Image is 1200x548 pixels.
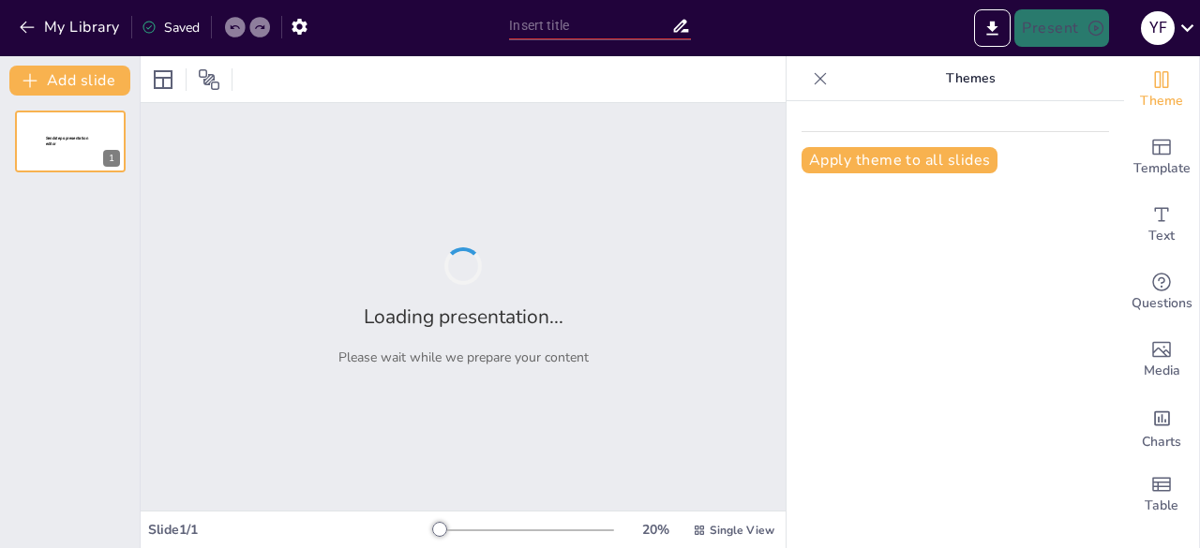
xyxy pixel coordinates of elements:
div: Add charts and graphs [1124,393,1199,461]
div: Add a table [1124,461,1199,528]
h2: Loading presentation... [364,304,563,330]
div: Layout [148,65,178,95]
button: Add slide [9,66,130,96]
span: Sendsteps presentation editor [46,136,88,146]
div: Add ready made slides [1124,124,1199,191]
button: Present [1014,9,1108,47]
span: Questions [1132,293,1192,314]
div: Slide 1 / 1 [148,521,434,539]
button: Export to PowerPoint [974,9,1011,47]
p: Themes [835,56,1105,101]
span: Table [1145,496,1178,516]
span: Template [1133,158,1191,179]
span: Position [198,68,220,91]
button: Y F [1141,9,1175,47]
button: Apply theme to all slides [802,147,997,173]
div: Y F [1141,11,1175,45]
div: Change the overall theme [1124,56,1199,124]
span: Theme [1140,91,1183,111]
div: Saved [142,19,200,37]
div: Add images, graphics, shapes or video [1124,326,1199,393]
span: Media [1144,361,1180,381]
div: 20 % [633,521,678,539]
div: Add text boxes [1124,191,1199,259]
button: My Library [14,12,127,42]
div: 1 [15,111,126,172]
div: 1 [103,150,120,167]
span: Single View [710,523,774,538]
input: Insert title [509,12,670,39]
span: Charts [1142,432,1181,452]
span: Text [1148,226,1175,246]
p: Please wait while we prepare your content [338,348,589,366]
div: Get real-time input from your audience [1124,259,1199,326]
